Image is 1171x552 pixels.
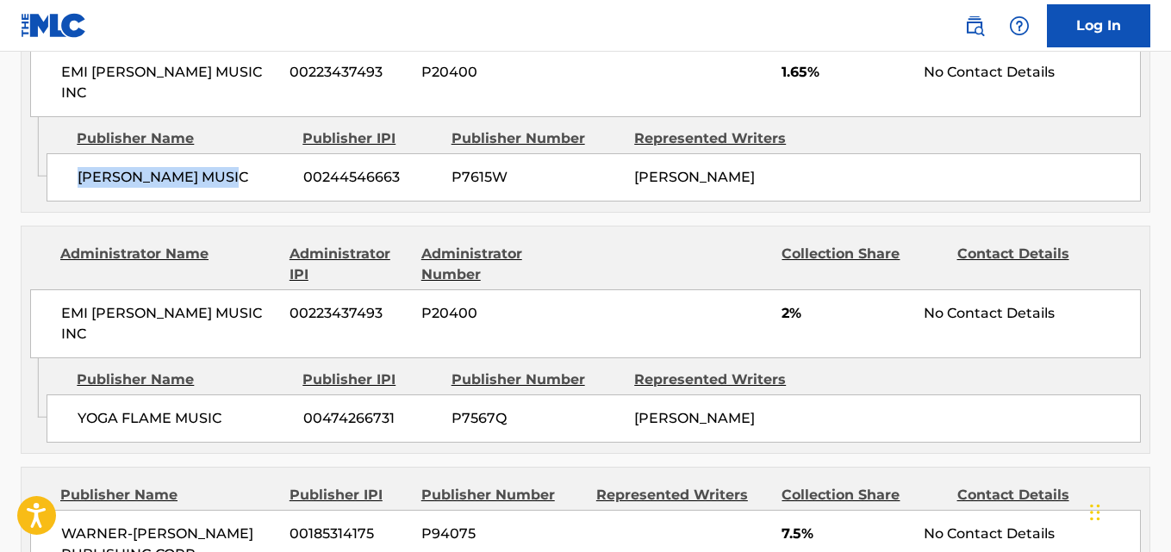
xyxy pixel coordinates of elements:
[634,369,805,390] div: Represented Writers
[290,524,408,544] span: 00185314175
[964,16,985,36] img: search
[1085,469,1171,552] iframe: Chat Widget
[302,369,438,390] div: Publisher IPI
[634,128,805,149] div: Represented Writers
[634,410,755,426] span: [PERSON_NAME]
[61,62,277,103] span: EMI [PERSON_NAME] MUSIC INC
[421,62,583,83] span: P20400
[1009,16,1030,36] img: help
[782,485,944,505] div: Collection Share
[21,13,87,38] img: MLC Logo
[303,167,439,188] span: 00244546663
[782,303,911,324] span: 2%
[924,303,1140,324] div: No Contact Details
[1002,9,1037,43] div: Help
[421,524,583,544] span: P94075
[452,167,621,188] span: P7615W
[782,244,944,285] div: Collection Share
[77,128,290,149] div: Publisher Name
[634,169,755,185] span: [PERSON_NAME]
[924,524,1140,544] div: No Contact Details
[303,408,439,429] span: 00474266731
[78,408,290,429] span: YOGA FLAME MUSIC
[782,62,911,83] span: 1.65%
[782,524,911,544] span: 7.5%
[957,244,1119,285] div: Contact Details
[1047,4,1150,47] a: Log In
[924,62,1140,83] div: No Contact Details
[452,128,622,149] div: Publisher Number
[77,369,290,390] div: Publisher Name
[421,303,583,324] span: P20400
[421,244,583,285] div: Administrator Number
[78,167,290,188] span: [PERSON_NAME] MUSIC
[957,9,992,43] a: Public Search
[596,485,769,505] div: Represented Writers
[452,369,622,390] div: Publisher Number
[290,244,408,285] div: Administrator IPI
[452,408,621,429] span: P7567Q
[61,303,277,344] span: EMI [PERSON_NAME] MUSIC INC
[60,244,277,285] div: Administrator Name
[290,485,408,505] div: Publisher IPI
[957,485,1119,505] div: Contact Details
[421,485,583,505] div: Publisher Number
[60,485,277,505] div: Publisher Name
[290,62,408,83] span: 00223437493
[290,303,408,324] span: 00223437493
[302,128,438,149] div: Publisher IPI
[1090,487,1100,538] div: Drag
